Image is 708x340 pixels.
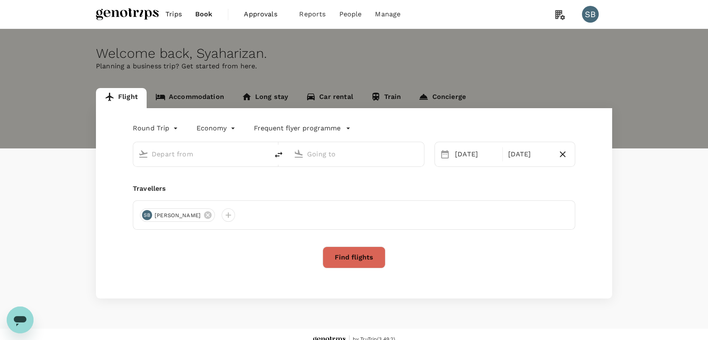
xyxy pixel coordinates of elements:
[452,146,501,163] div: [DATE]
[96,61,612,71] p: Planning a business trip? Get started from here.
[269,145,289,165] button: delete
[339,9,362,19] span: People
[297,88,362,108] a: Car rental
[410,88,474,108] a: Concierge
[323,247,385,268] button: Find flights
[152,148,251,161] input: Depart from
[244,9,286,19] span: Approvals
[96,88,147,108] a: Flight
[254,123,351,133] button: Frequent flyer programme
[147,88,233,108] a: Accommodation
[96,46,612,61] div: Welcome back , Syaharizan .
[7,306,34,333] iframe: Button to launch messaging window
[263,153,264,155] button: Open
[254,123,341,133] p: Frequent flyer programme
[196,122,237,135] div: Economy
[195,9,213,19] span: Book
[504,146,553,163] div: [DATE]
[96,5,159,23] img: Genotrips - ALL
[299,9,326,19] span: Reports
[418,153,420,155] button: Open
[375,9,401,19] span: Manage
[140,208,215,222] div: SB[PERSON_NAME]
[582,6,599,23] div: SB
[233,88,297,108] a: Long stay
[150,211,206,220] span: [PERSON_NAME]
[165,9,182,19] span: Trips
[307,148,406,161] input: Going to
[133,122,180,135] div: Round Trip
[142,210,152,220] div: SB
[133,184,575,194] div: Travellers
[362,88,410,108] a: Train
